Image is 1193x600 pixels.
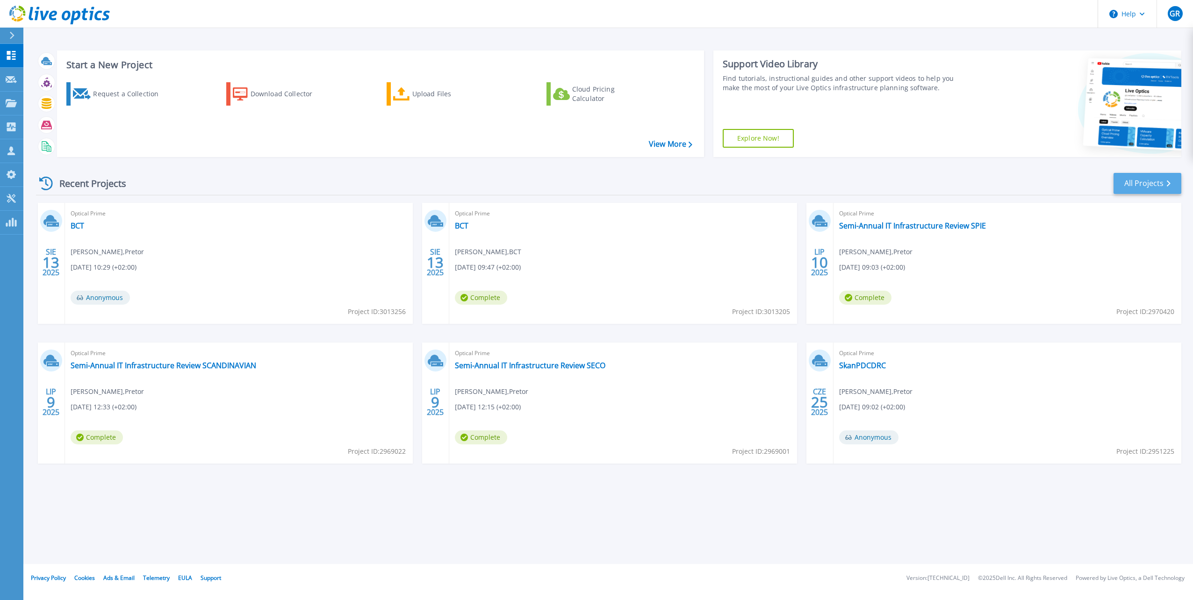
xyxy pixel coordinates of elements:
[455,262,521,272] span: [DATE] 09:47 (+02:00)
[251,85,325,103] div: Download Collector
[978,575,1067,581] li: © 2025 Dell Inc. All Rights Reserved
[201,574,221,582] a: Support
[71,247,144,257] span: [PERSON_NAME] , Pretor
[1116,307,1174,317] span: Project ID: 2970420
[71,221,84,230] a: BCT
[572,85,647,103] div: Cloud Pricing Calculator
[1076,575,1185,581] li: Powered by Live Optics, a Dell Technology
[839,221,986,230] a: Semi-Annual IT Infrastructure Review SPIE
[71,361,256,370] a: Semi-Annual IT Infrastructure Review SCANDINAVIAN
[387,82,491,106] a: Upload Files
[839,208,1176,219] span: Optical Prime
[455,386,528,397] span: [PERSON_NAME] , Pretor
[431,398,439,406] span: 9
[839,348,1176,358] span: Optical Prime
[546,82,651,106] a: Cloud Pricing Calculator
[31,574,66,582] a: Privacy Policy
[455,291,507,305] span: Complete
[66,82,171,106] a: Request a Collection
[811,245,828,279] div: LIP 2025
[455,430,507,444] span: Complete
[66,60,692,70] h3: Start a New Project
[811,385,828,419] div: CZE 2025
[906,575,970,581] li: Version: [TECHNICAL_ID]
[426,385,444,419] div: LIP 2025
[348,446,406,457] span: Project ID: 2969022
[455,361,605,370] a: Semi-Annual IT Infrastructure Review SECO
[811,398,828,406] span: 25
[178,574,192,582] a: EULA
[93,85,168,103] div: Request a Collection
[649,140,692,149] a: View More
[723,58,964,70] div: Support Video Library
[71,291,130,305] span: Anonymous
[839,386,913,397] span: [PERSON_NAME] , Pretor
[455,221,468,230] a: BCT
[732,307,790,317] span: Project ID: 3013205
[839,361,886,370] a: SkanPDCDRC
[71,348,407,358] span: Optical Prime
[74,574,95,582] a: Cookies
[42,385,60,419] div: LIP 2025
[71,402,137,412] span: [DATE] 12:33 (+02:00)
[455,402,521,412] span: [DATE] 12:15 (+02:00)
[71,430,123,444] span: Complete
[226,82,331,106] a: Download Collector
[36,172,139,195] div: Recent Projects
[426,245,444,279] div: SIE 2025
[732,446,790,457] span: Project ID: 2969001
[839,430,898,444] span: Anonymous
[47,398,55,406] span: 9
[839,262,905,272] span: [DATE] 09:03 (+02:00)
[348,307,406,317] span: Project ID: 3013256
[412,85,487,103] div: Upload Files
[723,129,794,148] a: Explore Now!
[723,74,964,93] div: Find tutorials, instructional guides and other support videos to help you make the most of your L...
[839,402,905,412] span: [DATE] 09:02 (+02:00)
[455,208,791,219] span: Optical Prime
[427,258,444,266] span: 13
[103,574,135,582] a: Ads & Email
[71,386,144,397] span: [PERSON_NAME] , Pretor
[1114,173,1181,194] a: All Projects
[811,258,828,266] span: 10
[42,245,60,279] div: SIE 2025
[455,348,791,358] span: Optical Prime
[839,247,913,257] span: [PERSON_NAME] , Pretor
[839,291,891,305] span: Complete
[455,247,521,257] span: [PERSON_NAME] , BCT
[1116,446,1174,457] span: Project ID: 2951225
[143,574,170,582] a: Telemetry
[1170,10,1180,17] span: GR
[71,208,407,219] span: Optical Prime
[71,262,137,272] span: [DATE] 10:29 (+02:00)
[43,258,59,266] span: 13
